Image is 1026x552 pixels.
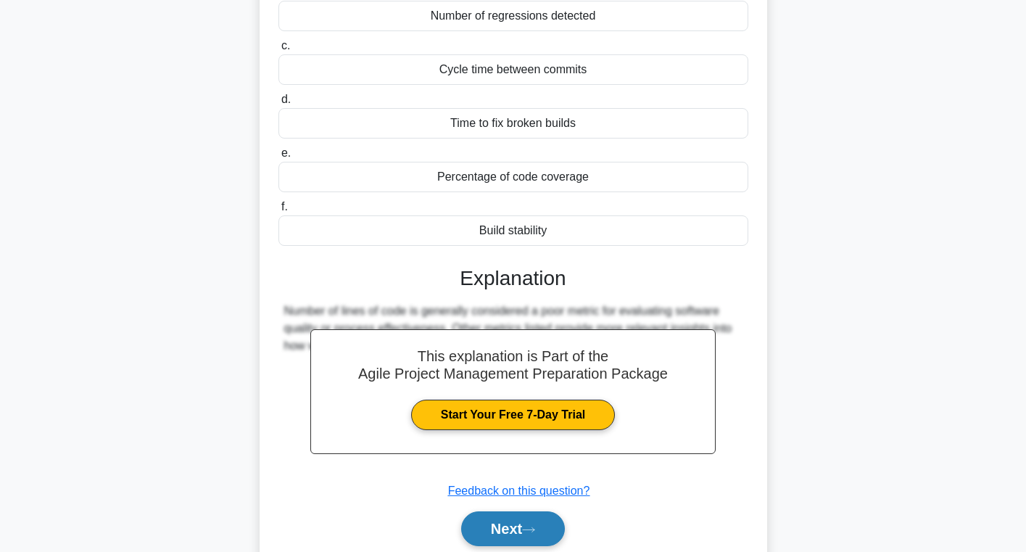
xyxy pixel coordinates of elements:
[448,485,590,497] a: Feedback on this question?
[284,302,742,355] div: Number of lines of code is generally considered a poor metric for evaluating software quality or ...
[461,511,565,546] button: Next
[281,39,290,52] span: c.
[281,200,288,213] span: f.
[278,162,748,192] div: Percentage of code coverage
[281,147,291,159] span: e.
[287,266,740,291] h3: Explanation
[411,400,615,430] a: Start Your Free 7-Day Trial
[278,54,748,85] div: Cycle time between commits
[278,1,748,31] div: Number of regressions detected
[278,215,748,246] div: Build stability
[278,108,748,139] div: Time to fix broken builds
[281,93,291,105] span: d.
